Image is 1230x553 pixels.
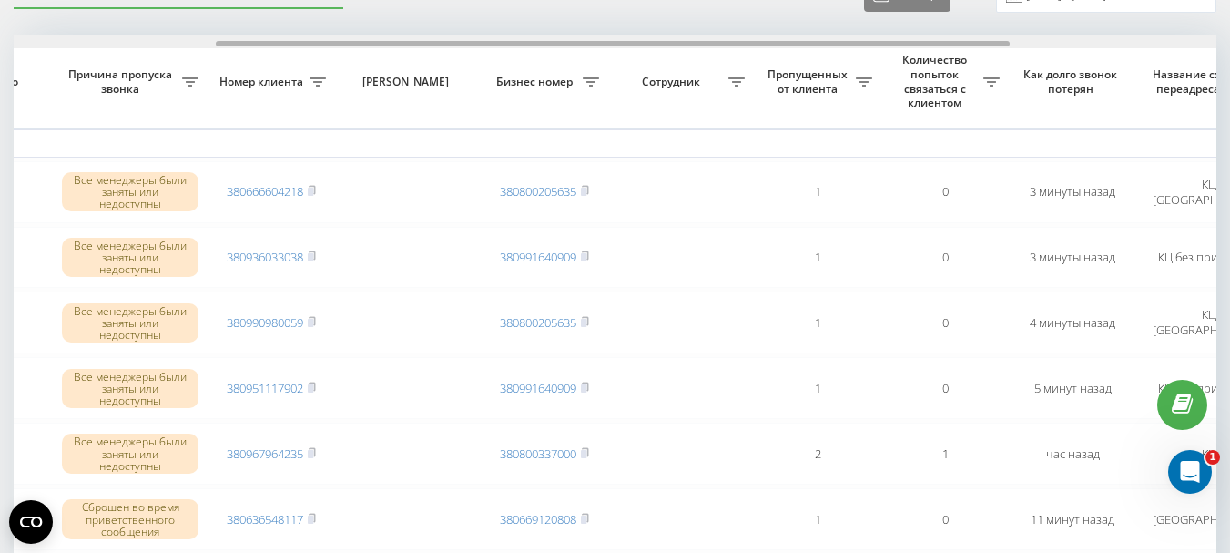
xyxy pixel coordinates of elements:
td: час назад [1009,423,1136,485]
td: 2 [754,423,881,485]
td: 0 [881,161,1009,223]
a: 380967964235 [227,445,303,462]
span: Причина пропуска звонка [62,67,182,96]
span: [PERSON_NAME] [351,75,465,89]
div: Все менеджеры были заняты или недоступны [62,434,198,474]
td: 11 минут назад [1009,488,1136,550]
span: 1 [1205,450,1220,465]
span: Как долго звонок потерян [1023,67,1122,96]
td: 0 [881,292,1009,353]
span: Номер клиента [217,75,310,89]
td: 1 [754,292,881,353]
td: 4 минуты назад [1009,292,1136,353]
td: 5 минут назад [1009,357,1136,419]
a: 380991640909 [500,380,576,396]
a: 380666604218 [227,183,303,200]
div: Все менеджеры были заняты или недоступны [62,303,198,343]
a: 380636548117 [227,511,303,527]
a: 380951117902 [227,380,303,396]
td: 1 [754,227,881,289]
a: 380800205635 [500,183,576,200]
span: Пропущенных от клиента [763,67,856,96]
td: 1 [754,161,881,223]
iframe: Intercom live chat [1168,450,1212,494]
span: Бизнес номер [490,75,583,89]
a: 380669120808 [500,511,576,527]
td: 3 минуты назад [1009,227,1136,289]
a: 380991640909 [500,249,576,265]
a: 380800337000 [500,445,576,462]
td: 3 минуты назад [1009,161,1136,223]
td: 1 [881,423,1009,485]
a: 380936033038 [227,249,303,265]
div: Все менеджеры были заняты или недоступны [62,172,198,212]
button: Open CMP widget [9,500,53,544]
span: Количество попыток связаться с клиентом [890,53,983,109]
a: 380800205635 [500,314,576,331]
td: 0 [881,357,1009,419]
div: Сброшен во время приветственного сообщения [62,499,198,539]
a: 380990980059 [227,314,303,331]
div: Все менеджеры были заняты или недоступны [62,369,198,409]
span: Сотрудник [617,75,728,89]
td: 0 [881,488,1009,550]
td: 1 [754,357,881,419]
td: 0 [881,227,1009,289]
div: Все менеджеры были заняты или недоступны [62,238,198,278]
td: 1 [754,488,881,550]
